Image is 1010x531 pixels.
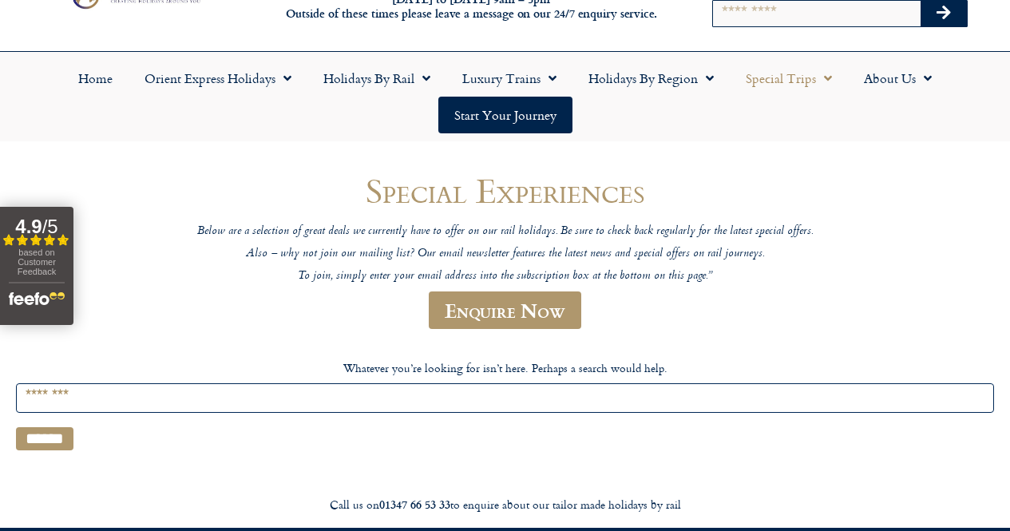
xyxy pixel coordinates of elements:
[921,1,967,26] button: Search
[62,60,129,97] a: Home
[122,224,889,240] p: Below are a selection of great deals we currently have to offer on our rail holidays. Be sure to ...
[572,60,730,97] a: Holidays by Region
[446,60,572,97] a: Luxury Trains
[438,97,572,133] a: Start your Journey
[379,496,450,513] strong: 01347 66 53 33
[58,497,953,513] div: Call us on to enquire about our tailor made holidays by rail
[122,247,889,262] p: Also – why not join our mailing list? Our email newsletter features the latest news and special o...
[122,172,889,209] h1: Special Experiences
[129,60,307,97] a: Orient Express Holidays
[122,269,889,284] p: To join, simply enter your email address into the subscription box at the bottom on this page.”
[429,291,581,329] a: Enquire Now
[848,60,948,97] a: About Us
[307,60,446,97] a: Holidays by Rail
[16,359,994,376] p: Whatever you’re looking for isn’t here. Perhaps a search would help.
[730,60,848,97] a: Special Trips
[8,60,1002,133] nav: Menu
